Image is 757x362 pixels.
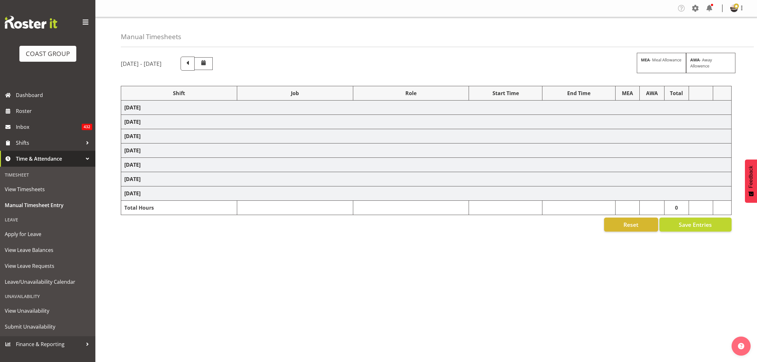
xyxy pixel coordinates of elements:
[121,115,732,129] td: [DATE]
[240,89,350,97] div: Job
[121,129,732,143] td: [DATE]
[745,159,757,203] button: Feedback - Show survey
[623,220,638,229] span: Reset
[121,33,181,40] h4: Manual Timesheets
[2,181,94,197] a: View Timesheets
[5,16,57,29] img: Rosterit website logo
[16,90,92,100] span: Dashboard
[124,89,234,97] div: Shift
[16,138,83,148] span: Shifts
[121,60,162,67] h5: [DATE] - [DATE]
[2,258,94,274] a: View Leave Requests
[16,154,83,164] span: Time & Attendance
[356,89,466,97] div: Role
[738,343,744,349] img: help-xxl-2.png
[121,143,732,158] td: [DATE]
[5,200,91,210] span: Manual Timesheet Entry
[637,53,686,73] div: - Meal Allowance
[5,261,91,271] span: View Leave Requests
[2,274,94,290] a: Leave/Unavailability Calendar
[121,172,732,186] td: [DATE]
[5,229,91,239] span: Apply for Leave
[668,89,685,97] div: Total
[16,106,92,116] span: Roster
[5,322,91,331] span: Submit Unavailability
[5,306,91,316] span: View Unavailability
[82,124,92,130] span: 432
[748,166,754,188] span: Feedback
[2,242,94,258] a: View Leave Balances
[121,158,732,172] td: [DATE]
[2,197,94,213] a: Manual Timesheet Entry
[659,218,732,232] button: Save Entries
[5,277,91,287] span: Leave/Unavailability Calendar
[16,122,82,132] span: Inbox
[121,101,732,115] td: [DATE]
[641,57,650,63] strong: MEA
[619,89,636,97] div: MEA
[604,218,658,232] button: Reset
[5,184,91,194] span: View Timesheets
[664,201,689,215] td: 0
[16,339,83,349] span: Finance & Reporting
[2,213,94,226] div: Leave
[679,220,712,229] span: Save Entries
[686,53,735,73] div: - Away Allowence
[121,201,237,215] td: Total Hours
[730,4,738,12] img: oliver-denforddc9b330c7edf492af7a6959a6be0e48b.png
[2,290,94,303] div: Unavailability
[26,49,70,59] div: COAST GROUP
[121,186,732,201] td: [DATE]
[2,319,94,335] a: Submit Unavailability
[690,57,700,63] strong: AWA
[2,303,94,319] a: View Unavailability
[472,89,539,97] div: Start Time
[5,245,91,255] span: View Leave Balances
[546,89,612,97] div: End Time
[643,89,661,97] div: AWA
[2,168,94,181] div: Timesheet
[2,226,94,242] a: Apply for Leave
